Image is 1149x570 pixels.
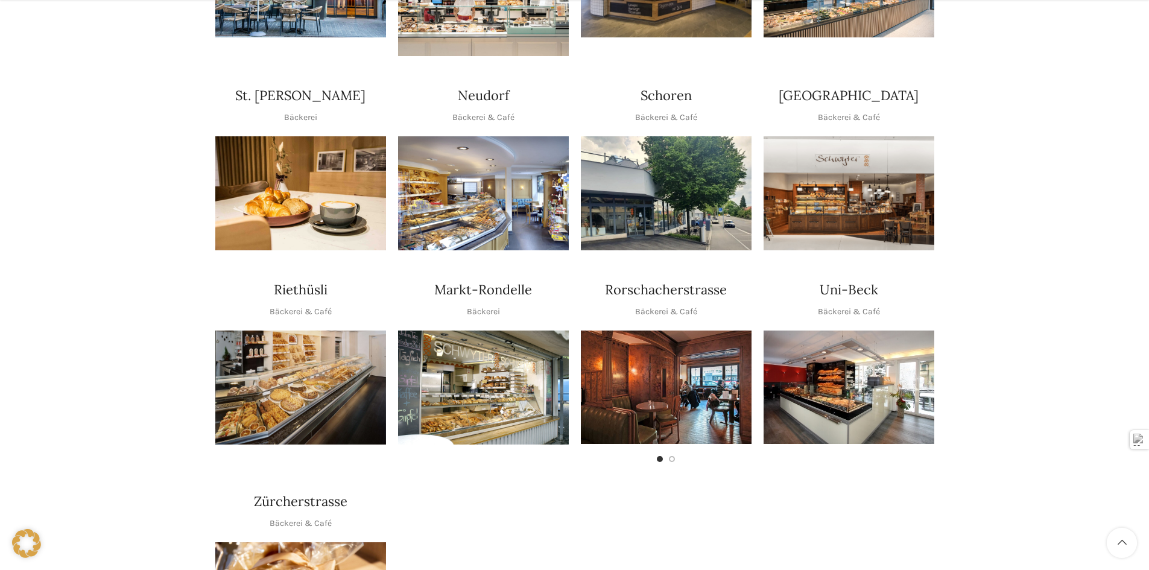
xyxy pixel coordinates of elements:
[434,280,532,299] h4: Markt-Rondelle
[635,111,697,124] p: Bäckerei & Café
[467,305,500,318] p: Bäckerei
[657,456,663,462] li: Go to slide 1
[764,331,934,444] div: 1 / 1
[235,86,366,105] h4: St. [PERSON_NAME]
[284,111,317,124] p: Bäckerei
[458,86,509,105] h4: Neudorf
[270,517,332,530] p: Bäckerei & Café
[820,280,878,299] h4: Uni-Beck
[581,136,752,250] img: 0842cc03-b884-43c1-a0c9-0889ef9087d6 copy
[215,136,386,250] img: schwyter-23
[818,111,880,124] p: Bäckerei & Café
[452,111,514,124] p: Bäckerei & Café
[605,280,727,299] h4: Rorschacherstrasse
[215,331,386,445] img: Riethüsli-2
[581,331,752,444] div: 1 / 2
[764,136,934,250] div: 1 / 1
[581,331,752,444] img: Rorschacherstrasse
[398,136,569,250] div: 1 / 1
[274,280,328,299] h4: Riethüsli
[764,136,934,250] img: Schwyter-1800x900
[779,86,919,105] h4: [GEOGRAPHIC_DATA]
[641,86,692,105] h4: Schoren
[398,136,569,250] img: Neudorf_1
[215,136,386,250] div: 1 / 1
[398,331,569,445] img: Rondelle_1
[635,305,697,318] p: Bäckerei & Café
[270,305,332,318] p: Bäckerei & Café
[1107,528,1137,558] a: Scroll to top button
[581,136,752,250] div: 1 / 1
[254,492,347,511] h4: Zürcherstrasse
[764,331,934,444] img: rechts_09-1
[818,305,880,318] p: Bäckerei & Café
[398,331,569,445] div: 1 / 1
[215,331,386,445] div: 1 / 1
[669,456,675,462] li: Go to slide 2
